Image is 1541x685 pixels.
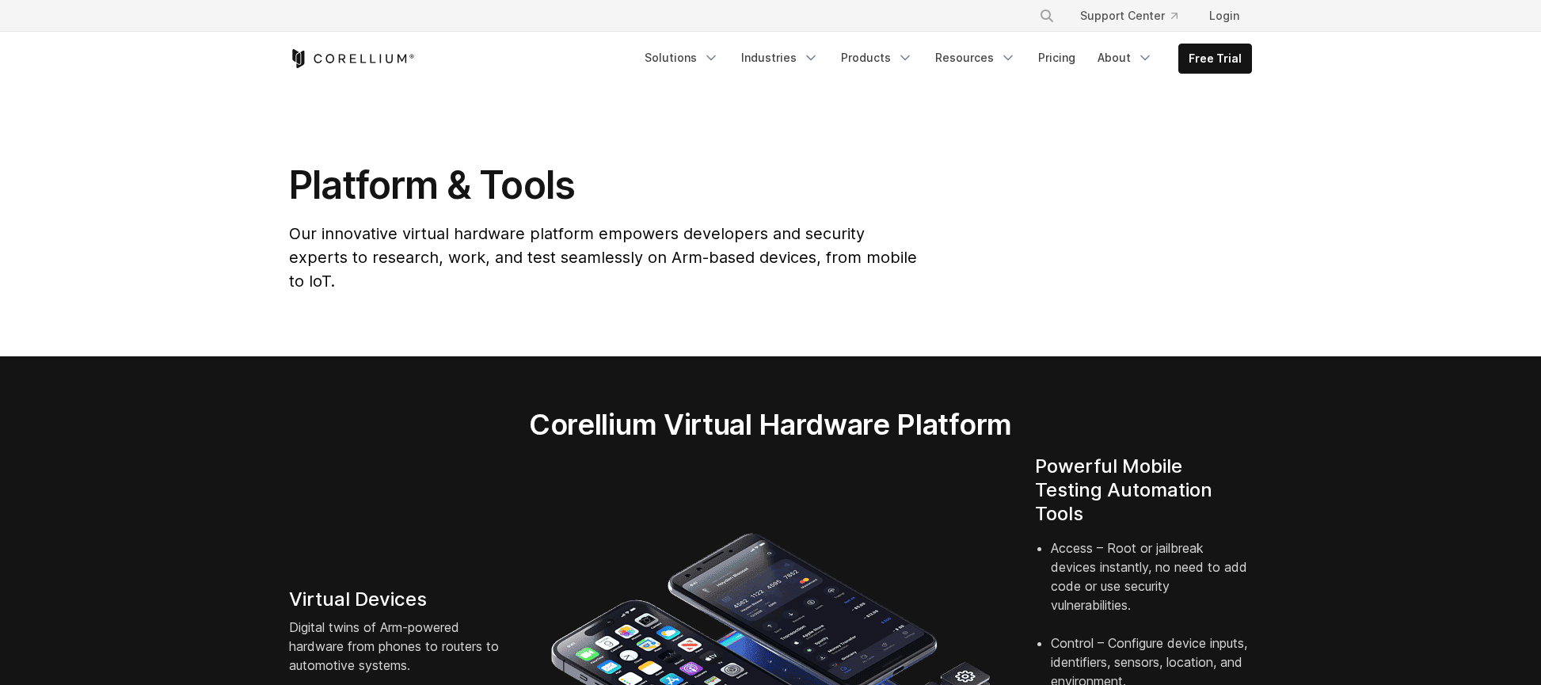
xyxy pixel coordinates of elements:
[1051,538,1252,634] li: Access – Root or jailbreak devices instantly, no need to add code or use security vulnerabilities.
[289,162,920,209] h1: Platform & Tools
[831,44,923,72] a: Products
[1088,44,1162,72] a: About
[1020,2,1252,30] div: Navigation Menu
[289,618,506,675] p: Digital twins of Arm-powered hardware from phones to routers to automotive systems.
[1179,44,1251,73] a: Free Trial
[1035,455,1252,526] h4: Powerful Mobile Testing Automation Tools
[732,44,828,72] a: Industries
[289,49,415,68] a: Corellium Home
[635,44,1252,74] div: Navigation Menu
[289,588,506,611] h4: Virtual Devices
[635,44,729,72] a: Solutions
[1033,2,1061,30] button: Search
[1197,2,1252,30] a: Login
[1067,2,1190,30] a: Support Center
[1029,44,1085,72] a: Pricing
[289,224,917,291] span: Our innovative virtual hardware platform empowers developers and security experts to research, wo...
[926,44,1025,72] a: Resources
[455,407,1086,442] h2: Corellium Virtual Hardware Platform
